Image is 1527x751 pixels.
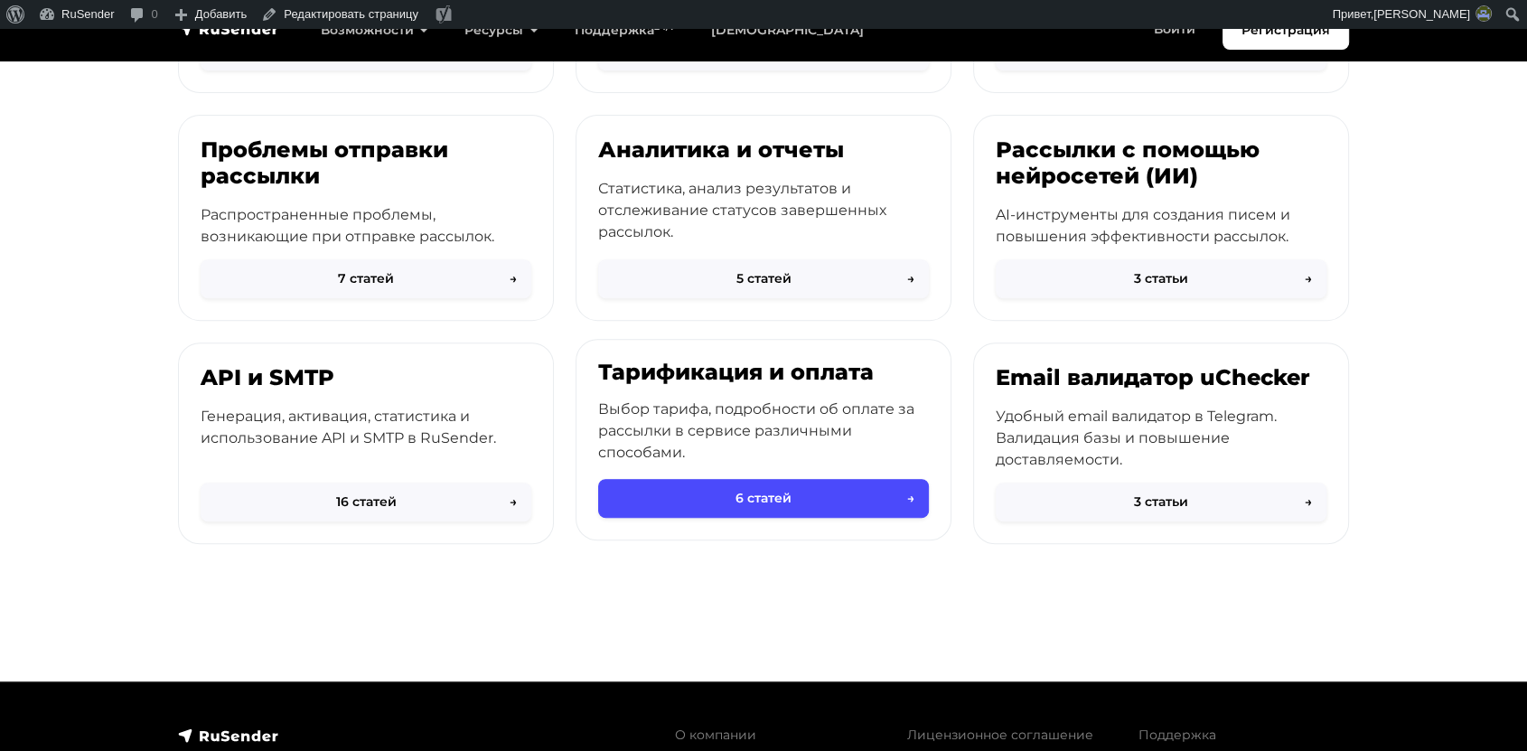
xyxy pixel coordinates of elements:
[510,493,517,512] span: →
[996,365,1326,391] h3: Email валидатор uChecker
[598,479,929,518] button: 6 статей→
[973,343,1349,544] a: Email валидатор uChecker Удобный email валидатор в Telegram. Валидация базы и повышение доставляе...
[201,483,531,521] button: 16 статей→
[303,12,446,49] a: Возможности
[1305,493,1312,512] span: →
[598,259,929,298] button: 5 статей→
[996,406,1326,471] p: Удобный email валидатор в Telegram. Валидация базы и повышение доставляемости.
[907,727,1093,743] a: Лицензионное соглашение
[675,727,756,743] a: О компании
[907,269,914,288] span: →
[996,204,1326,248] p: AI-инструменты для создания писем и повышения эффективности рассылок.
[1136,11,1213,48] a: Войти
[201,204,531,248] p: Распространенные проблемы, возникающие при отправке рассылок.
[201,137,531,190] h3: Проблемы отправки рассылки
[1305,269,1312,288] span: →
[178,727,279,745] img: RuSender
[654,21,675,33] sup: 24/7
[446,12,556,49] a: Ресурсы
[1138,727,1216,743] a: Поддержка
[598,137,929,164] h3: Аналитика и отчеты
[576,115,951,321] a: Аналитика и отчеты Статистика, анализ результатов и отслеживание статусов завершенных рассылок. 5...
[201,365,531,391] h3: API и SMTP
[907,489,914,508] span: →
[178,115,554,321] a: Проблемы отправки рассылки Распространенные проблемы, возникающие при отправке рассылок. 7 статей→
[201,406,531,449] p: Генерация, активация, статистика и использование API и SMTP в RuSender.
[178,20,279,38] img: RuSender
[178,343,554,544] a: API и SMTP Генерация, активация, статистика и использование API и SMTP в RuSender. 16 статей→
[598,178,929,243] p: Статистика, анализ результатов и отслеживание статусов завершенных рассылок.
[598,399,929,464] p: Выбор тарифа, подробности об оплате за рассылки в сервисе различными способами.
[1223,11,1349,50] a: Регистрация
[510,269,517,288] span: →
[996,137,1326,190] h3: Рассылки с помощью нейросетей (ИИ)
[201,259,531,298] button: 7 статей→
[598,360,929,386] h3: Тарификация и оплата
[996,259,1326,298] button: 3 статьи→
[693,12,882,49] a: [DEMOGRAPHIC_DATA]
[576,339,951,540] a: Тарификация и оплата Выбор тарифа, подробности об оплате за рассылки в сервисе различными способа...
[973,115,1349,321] a: Рассылки с помощью нейросетей (ИИ) AI-инструменты для создания писем и повышения эффективности ра...
[1373,7,1470,21] span: [PERSON_NAME]
[996,483,1326,521] button: 3 статьи→
[557,12,693,49] a: Поддержка24/7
